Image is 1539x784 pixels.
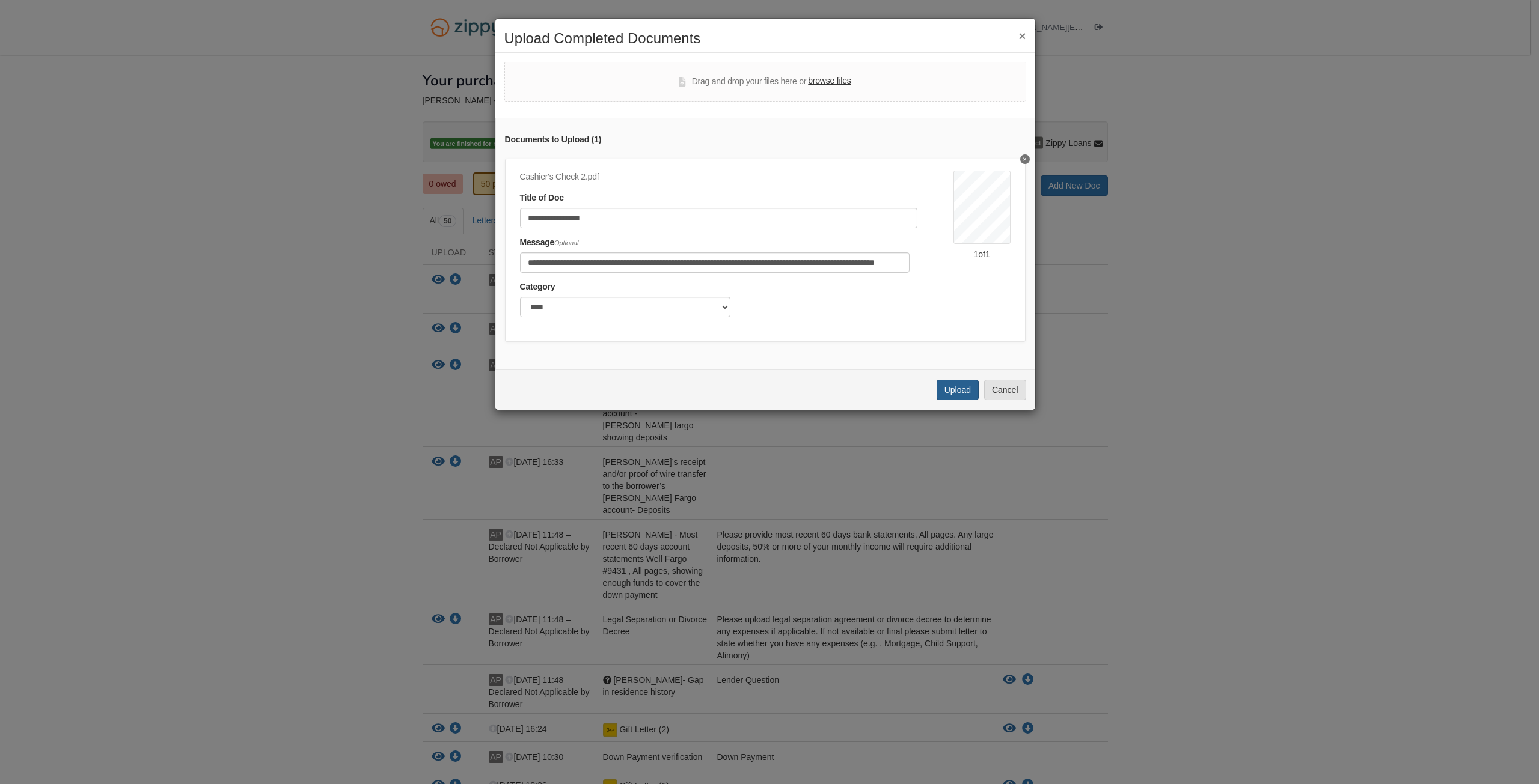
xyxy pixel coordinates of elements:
label: Title of Doc [520,192,564,205]
div: Documents to Upload ( 1 ) [505,133,1026,147]
button: × [1018,29,1026,42]
select: Category [520,297,730,317]
input: Document Title [520,208,917,228]
button: Upload [937,380,979,400]
input: Include any comments on this document [520,252,910,273]
label: browse files [808,74,851,88]
div: Cashier's Check 2.pdf [520,171,917,184]
button: Cancel [984,380,1026,400]
div: Drag and drop your files here or [679,74,851,89]
button: Delete Cashier's Check 2 [1020,154,1030,164]
div: 1 of 1 [953,248,1011,260]
label: Message [520,236,579,249]
h2: Upload Completed Documents [504,31,1026,46]
span: Optional [554,239,578,246]
label: Category [520,281,555,294]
